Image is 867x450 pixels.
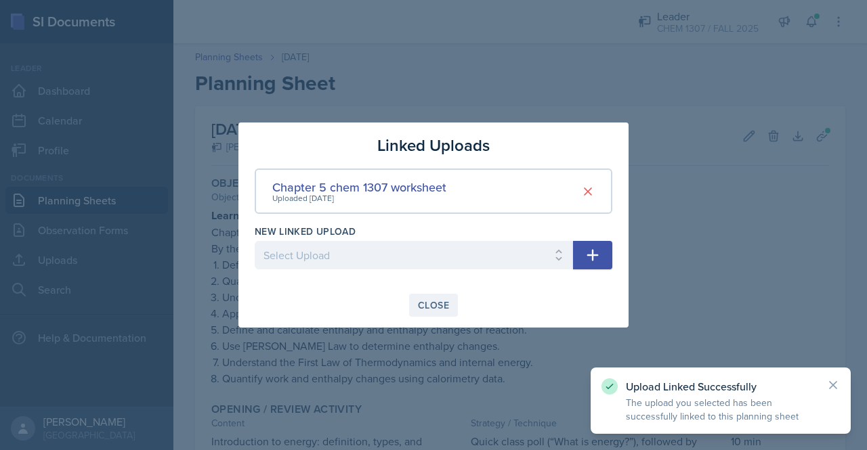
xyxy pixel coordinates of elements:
[377,133,490,158] h3: Linked Uploads
[418,300,449,311] div: Close
[409,294,458,317] button: Close
[272,178,446,196] div: Chapter 5 chem 1307 worksheet
[626,380,816,393] p: Upload Linked Successfully
[626,396,816,423] p: The upload you selected has been successfully linked to this planning sheet
[255,225,356,238] label: New Linked Upload
[272,192,446,204] div: Uploaded [DATE]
